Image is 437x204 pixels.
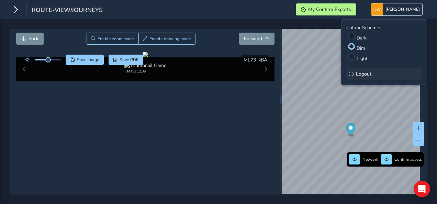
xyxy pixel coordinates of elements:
button: Zoom [87,33,138,45]
div: [DATE] 12:09 [124,69,166,74]
span: Enable drawing mode [149,36,191,42]
span: Confirm assets [394,157,422,162]
button: Forward [239,33,274,45]
button: [PERSON_NAME] [371,3,422,15]
label: Colour Scheme: [346,24,380,31]
img: diamond-layout [371,3,383,15]
button: PDF [109,55,143,65]
span: Save image [77,57,99,63]
span: Back [29,35,38,42]
div: Map marker [346,123,356,137]
label: Dim [357,45,365,52]
img: Thumbnail frame [124,62,166,69]
span: Enable zoom mode [98,36,134,42]
button: Back [16,33,44,45]
span: [PERSON_NAME] [385,3,420,15]
button: Draw [138,33,196,45]
span: ML73 NBA [244,57,267,63]
button: Logout [346,68,422,80]
label: Light [357,55,368,62]
span: My Confirm Exports [308,6,351,13]
button: My Confirm Exports [296,3,356,15]
span: Forward [244,35,262,42]
span: Save PDF [120,57,138,63]
span: Network [362,157,378,162]
span: route-view/journeys [32,6,103,15]
label: Dark [357,35,367,41]
span: Logout [356,71,371,77]
div: Open Intercom Messenger [414,181,430,197]
button: Save [66,55,104,65]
